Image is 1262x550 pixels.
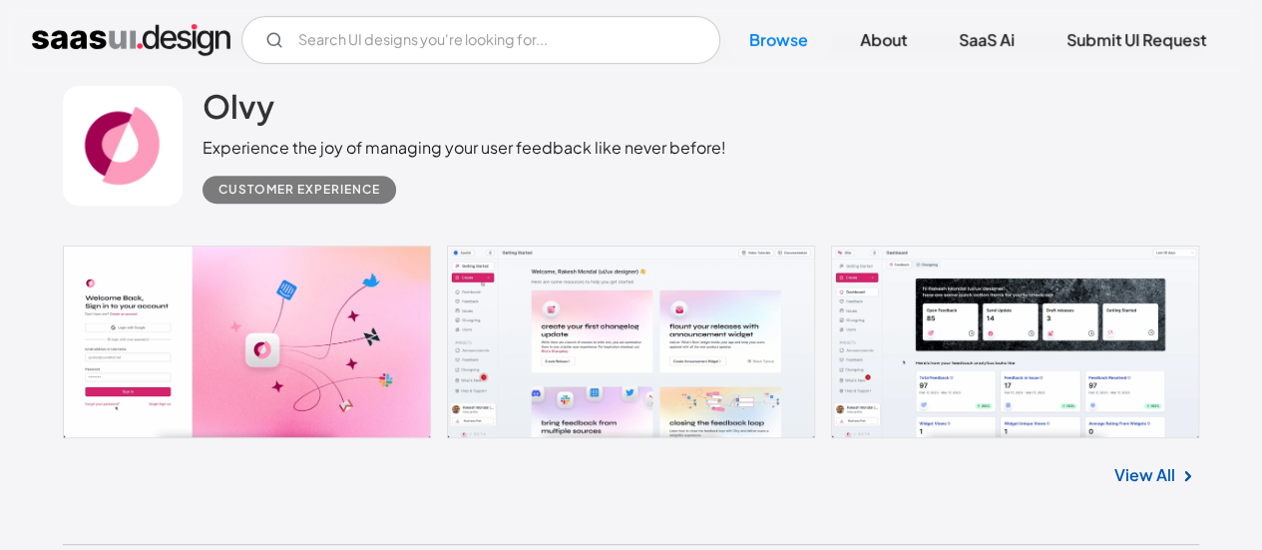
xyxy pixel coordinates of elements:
a: Browse [725,18,832,62]
div: Experience the joy of managing your user feedback like never before! [203,136,726,160]
a: View All [1114,463,1175,487]
a: About [836,18,931,62]
input: Search UI designs you're looking for... [241,16,720,64]
a: SaaS Ai [935,18,1039,62]
a: Submit UI Request [1043,18,1230,62]
a: Olvy [203,86,274,136]
form: Email Form [241,16,720,64]
div: Customer Experience [218,178,380,202]
a: home [32,24,230,56]
h2: Olvy [203,86,274,126]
